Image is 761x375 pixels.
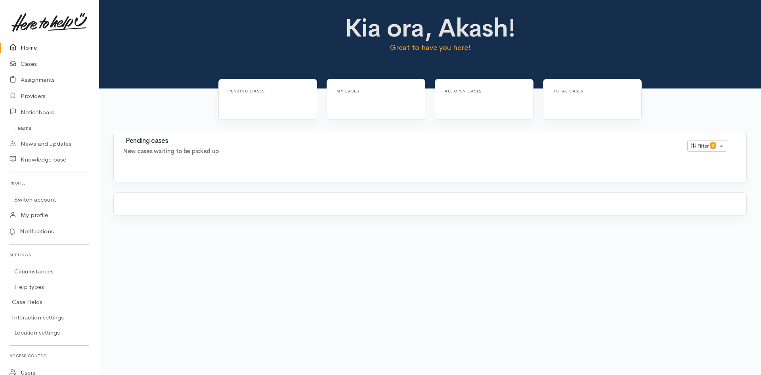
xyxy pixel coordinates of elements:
[337,89,406,93] h6: My cases
[710,142,716,148] span: 0
[274,14,586,42] h1: Kia ora, Akash!
[553,89,622,93] h6: Total cases
[123,137,678,145] h3: Pending cases
[123,148,678,155] h4: New cases waiting to be picked up
[274,42,586,53] p: Great to have you here!
[10,350,89,361] h6: Access control
[687,140,727,152] button: Filter0
[10,250,89,260] h6: Settings
[228,89,298,93] h6: Pending cases
[445,89,514,93] h6: All Open cases
[10,178,89,188] h6: Profile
